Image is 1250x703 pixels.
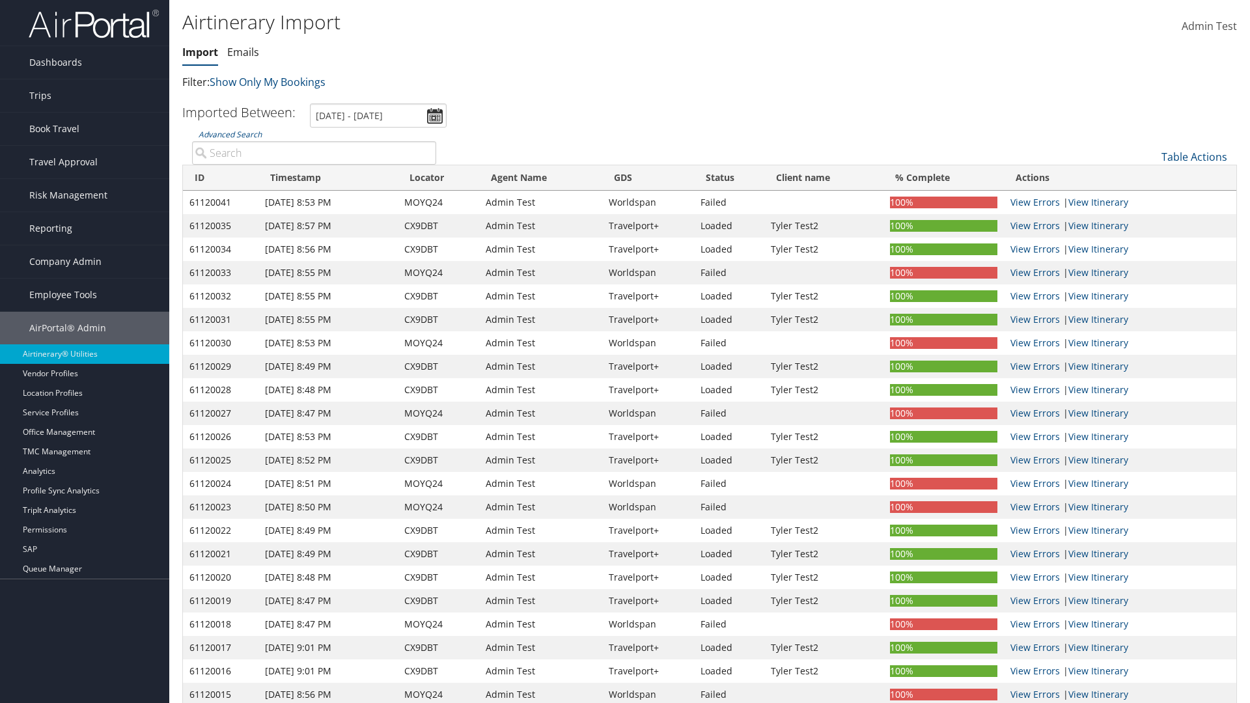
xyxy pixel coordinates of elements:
a: View errors [1010,524,1060,536]
td: Loaded [694,284,764,308]
td: Travelport+ [602,448,694,472]
td: Loaded [694,636,764,659]
a: View errors [1010,641,1060,654]
a: View Itinerary Details [1068,313,1128,325]
td: Tyler Test2 [764,238,883,261]
td: Admin Test [479,495,602,519]
td: Travelport+ [602,659,694,683]
td: CX9DBT [398,214,480,238]
a: View Itinerary Details [1068,196,1128,208]
td: 61120018 [183,613,258,636]
span: AirPortal® Admin [29,312,106,344]
td: Admin Test [479,566,602,589]
td: Loaded [694,425,764,448]
td: Loaded [694,378,764,402]
div: 100% [890,642,997,654]
a: View Itinerary Details [1068,337,1128,349]
div: 100% [890,220,997,232]
a: View errors [1010,360,1060,372]
a: View errors [1010,547,1060,560]
td: 61120022 [183,519,258,542]
div: 100% [890,407,997,419]
td: Loaded [694,566,764,589]
td: Tyler Test2 [764,589,883,613]
a: View errors [1010,477,1060,489]
td: 61120034 [183,238,258,261]
td: Tyler Test2 [764,519,883,542]
td: 61120030 [183,331,258,355]
td: Admin Test [479,613,602,636]
a: View errors [1010,266,1060,279]
td: MOYQ24 [398,495,480,519]
span: Company Admin [29,245,102,278]
td: 61120035 [183,214,258,238]
a: View errors [1010,313,1060,325]
td: Worldspan [602,495,694,519]
a: View Itinerary Details [1068,501,1128,513]
td: Tyler Test2 [764,284,883,308]
div: 100% [890,665,997,677]
a: View Itinerary Details [1068,360,1128,372]
h3: Imported Between: [182,103,296,121]
td: 61120028 [183,378,258,402]
td: 61120016 [183,659,258,683]
td: | [1004,589,1236,613]
a: View errors [1010,337,1060,349]
td: Admin Test [479,378,602,402]
td: CX9DBT [398,589,480,613]
th: Locator: activate to sort column ascending [398,165,480,191]
a: Emails [227,45,259,59]
div: 100% [890,384,997,396]
a: View Itinerary Details [1068,243,1128,255]
td: Loaded [694,542,764,566]
a: Admin Test [1182,7,1237,47]
td: MOYQ24 [398,613,480,636]
td: | [1004,402,1236,425]
a: View errors [1010,454,1060,466]
a: View errors [1010,243,1060,255]
td: Travelport+ [602,284,694,308]
td: MOYQ24 [398,261,480,284]
div: 100% [890,525,997,536]
a: View Itinerary Details [1068,219,1128,232]
td: Admin Test [479,261,602,284]
a: View Itinerary Details [1068,547,1128,560]
td: Tyler Test2 [764,378,883,402]
td: CX9DBT [398,355,480,378]
td: Admin Test [479,238,602,261]
td: Loaded [694,308,764,331]
td: 61120021 [183,542,258,566]
a: View errors [1010,571,1060,583]
td: Worldspan [602,331,694,355]
td: | [1004,472,1236,495]
td: MOYQ24 [398,472,480,495]
div: 100% [890,267,997,279]
a: View Itinerary Details [1068,454,1128,466]
td: | [1004,378,1236,402]
td: | [1004,425,1236,448]
th: Timestamp: activate to sort column ascending [258,165,398,191]
td: Failed [694,191,764,214]
td: Travelport+ [602,214,694,238]
a: View errors [1010,290,1060,302]
td: Tyler Test2 [764,566,883,589]
td: Worldspan [602,261,694,284]
th: Actions [1004,165,1236,191]
a: View Itinerary Details [1068,571,1128,583]
a: View errors [1010,501,1060,513]
td: Worldspan [602,191,694,214]
td: | [1004,284,1236,308]
a: View Itinerary Details [1068,290,1128,302]
td: [DATE] 8:49 PM [258,355,398,378]
td: [DATE] 8:56 PM [258,238,398,261]
span: Trips [29,79,51,112]
div: 100% [890,478,997,489]
td: Admin Test [479,519,602,542]
td: Loaded [694,238,764,261]
td: CX9DBT [398,284,480,308]
td: [DATE] 8:49 PM [258,519,398,542]
td: CX9DBT [398,519,480,542]
td: CX9DBT [398,238,480,261]
a: View errors [1010,196,1060,208]
div: 100% [890,454,997,466]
